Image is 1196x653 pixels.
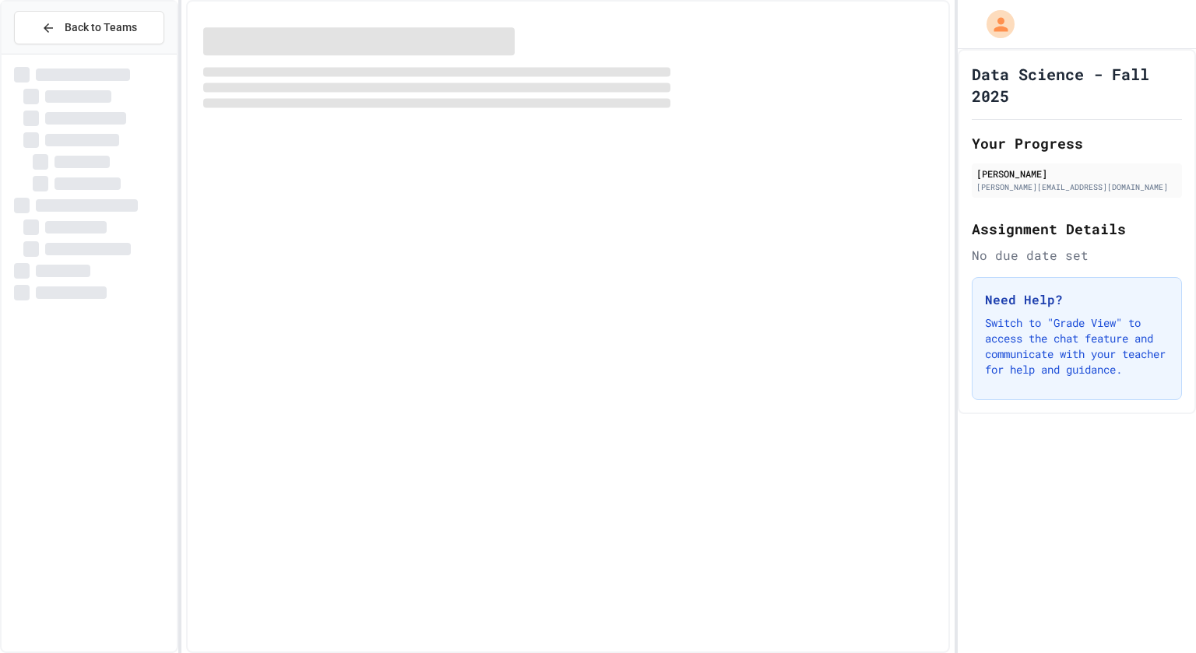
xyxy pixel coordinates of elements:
[65,19,137,36] span: Back to Teams
[985,315,1169,377] p: Switch to "Grade View" to access the chat feature and communicate with your teacher for help and ...
[976,167,1177,181] div: [PERSON_NAME]
[972,63,1182,107] h1: Data Science - Fall 2025
[985,290,1169,309] h3: Need Help?
[14,11,164,44] button: Back to Teams
[970,6,1018,42] div: My Account
[972,132,1182,154] h2: Your Progress
[1067,523,1180,589] iframe: chat widget
[1131,591,1180,637] iframe: chat widget
[972,246,1182,265] div: No due date set
[976,181,1177,193] div: [PERSON_NAME][EMAIL_ADDRESS][DOMAIN_NAME]
[972,218,1182,240] h2: Assignment Details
